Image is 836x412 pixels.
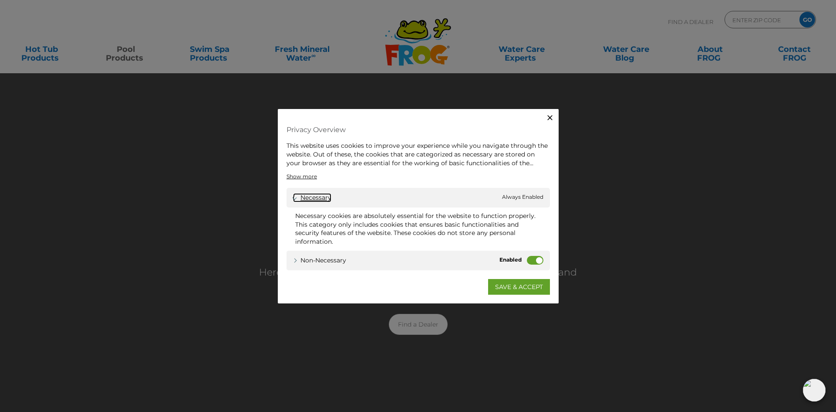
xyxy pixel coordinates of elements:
div: Necessary cookies are absolutely essential for the website to function properly. This category on... [295,212,541,246]
h4: Privacy Overview [287,122,550,137]
div: This website uses cookies to improve your experience while you navigate through the website. Out ... [287,142,550,167]
span: Always Enabled [502,193,543,202]
img: openIcon [803,379,826,402]
a: SAVE & ACCEPT [488,279,550,294]
a: Non-necessary [293,255,346,265]
a: Necessary [293,193,331,202]
a: Show more [287,173,317,180]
